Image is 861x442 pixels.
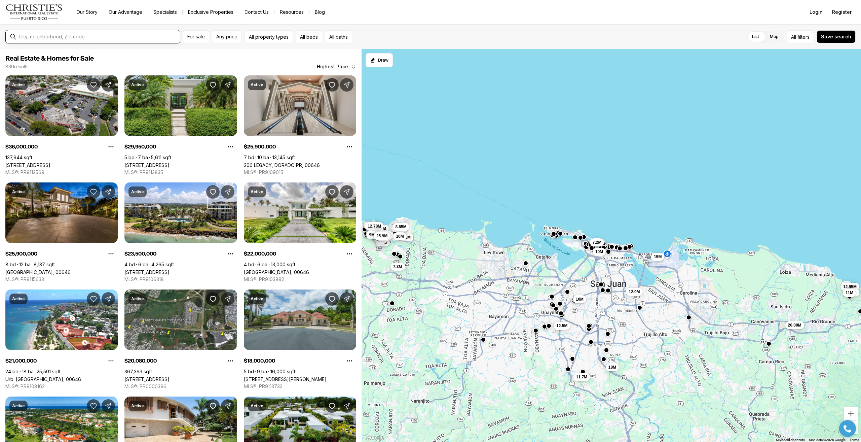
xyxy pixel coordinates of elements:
img: logo [5,4,63,20]
button: Property options [343,354,356,368]
button: 7.3M [390,263,405,271]
button: Save Property: Urb. Sardinera Beach CALLE A [87,292,100,306]
span: 9M [369,232,375,238]
span: 20.08M [788,322,801,328]
button: Register [828,5,856,19]
span: For sale [187,34,205,39]
button: 14.75M [375,231,394,239]
button: Contact Us [239,7,274,17]
span: 7.2M [378,240,387,245]
span: 12.9M [629,289,640,295]
button: Property options [104,354,118,368]
button: Save Property: 500 PLANTATION DR #PH-3403 [87,399,100,413]
p: Active [251,189,263,195]
span: 25.9M [376,233,387,239]
span: 12M [370,231,378,236]
button: 9.9M [845,288,859,297]
p: Active [12,403,25,409]
span: 22M [374,230,382,235]
span: 10M [575,297,583,302]
span: Map data ©2025 Google [809,438,846,442]
a: 206 LEGACY, DORADO PR, 00646 [244,162,320,168]
button: Share Property [221,78,234,92]
p: Active [12,82,25,88]
span: 9.9M [848,290,857,295]
button: 8.85M [391,224,408,232]
button: 9M [841,281,852,289]
a: 323 DORADO BEACH EAST, DORADO PR, 00646 [5,269,71,275]
a: 4141 WEST POINT RESIDENCES BUILDING 1 #4141, DORADO PR, 00646 [124,269,170,275]
button: 12M [367,229,380,237]
p: Active [131,296,144,302]
span: 10M [595,249,603,254]
button: Property options [104,140,118,154]
button: Zoom in [844,407,858,420]
button: Share Property [340,185,353,199]
button: All property types [245,30,293,43]
span: Register [832,9,852,15]
a: Specialists [148,7,182,17]
a: 200 DORADO BEACH DR #3, DORADO PR, 00646 [124,162,170,168]
button: 11.7M [573,373,590,381]
button: 12.5M [364,222,381,230]
label: List [747,31,764,43]
a: Urb. Sardinera Beach CALLE A, DORADO PR, 00646 [5,376,81,382]
button: 12.5M [554,322,570,330]
p: Active [131,189,144,195]
button: All baths [325,30,352,43]
p: Active [251,296,263,302]
span: Save search [821,34,851,39]
button: Allfilters [787,30,814,43]
button: Share Property [340,78,353,92]
button: Save Property: 323 DORADO BEACH EAST [87,185,100,199]
button: 10M [573,295,586,303]
button: All beds [296,30,322,43]
button: 20.08M [785,321,804,329]
span: 10M [396,234,404,239]
a: 1 DORADO BEACH ESTATES, DORADO PR, 00646 [244,269,309,275]
a: Our Advantage [103,7,148,17]
button: 23.5M [364,222,380,230]
button: 9M [366,231,377,239]
a: 66 ROAD 66 & ROAD 3, CANOVANAS PR, 00729 [124,376,170,382]
button: Property options [343,140,356,154]
button: 11M [843,289,856,297]
button: 15M [651,253,664,261]
span: 29.95M [372,226,386,231]
span: 8.85M [395,224,406,230]
button: 29.95M [370,225,388,233]
span: 12.95M [843,284,857,290]
button: 8.85M [392,223,409,231]
p: Active [131,82,144,88]
button: Property options [224,140,237,154]
p: Active [131,403,144,409]
span: 15M [654,254,662,260]
label: Map [764,31,784,43]
button: Share Property [221,292,234,306]
span: 36M [403,235,410,240]
button: 22M [372,229,385,237]
button: Save Property: 175 CALLE RUISEÑOR ST [325,292,339,306]
a: Our Story [71,7,103,17]
span: 12.5M [556,323,567,329]
button: Save Property: 1 DORADO BEACH ESTATES [325,185,339,199]
span: 11M [845,290,853,296]
span: Highest Price [317,64,348,69]
button: Share Property [221,399,234,413]
button: 25.9M [374,232,390,240]
button: Save Property: 20 AMAPOLA ST [206,399,220,413]
span: Login [810,9,823,15]
span: Real Estate & Homes for Sale [5,55,94,62]
button: Any price [212,30,242,43]
button: Share Property [340,399,353,413]
span: 7.3M [393,264,402,269]
span: 11.7M [576,374,587,380]
button: 18M [605,363,619,371]
button: 14.23M [366,229,385,237]
button: 36M [400,233,413,241]
span: 7.2M [592,240,601,245]
button: 12.95M [840,283,859,291]
p: Active [12,296,25,302]
button: Share Property [102,185,115,199]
